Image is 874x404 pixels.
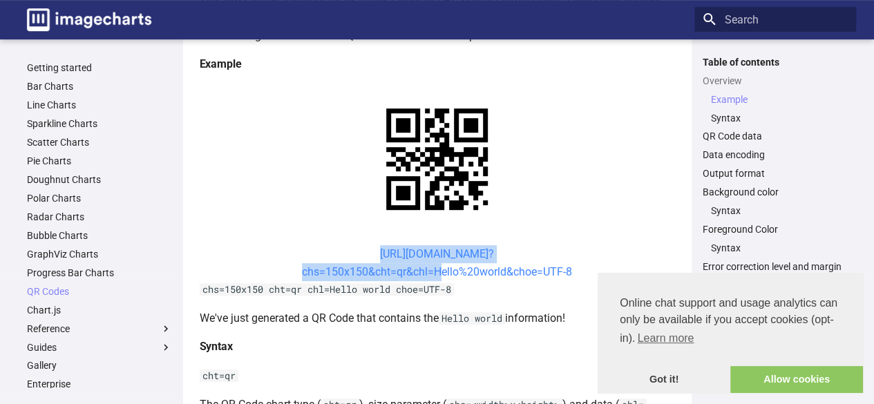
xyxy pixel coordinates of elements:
[27,211,172,223] a: Radar Charts
[439,312,505,325] code: Hello world
[730,366,863,394] a: allow cookies
[711,93,848,106] a: Example
[635,328,696,349] a: learn more about cookies
[27,248,172,260] a: GraphViz Charts
[711,112,848,124] a: Syntax
[27,80,172,93] a: Bar Charts
[27,155,172,167] a: Pie Charts
[711,204,848,217] a: Syntax
[703,260,848,273] a: Error correction level and margin
[703,130,848,142] a: QR Code data
[703,167,848,180] a: Output format
[27,136,172,148] a: Scatter Charts
[27,229,172,242] a: Bubble Charts
[703,242,848,254] nav: Foreground Color
[703,148,848,161] a: Data encoding
[694,56,856,273] nav: Table of contents
[27,267,172,279] a: Progress Bar Charts
[27,173,172,186] a: Doughnut Charts
[711,242,848,254] a: Syntax
[27,285,172,298] a: QR Codes
[703,223,848,235] a: Foreground Color
[302,247,572,278] a: [URL][DOMAIN_NAME]?chs=150x150&cht=qr&chl=Hello%20world&choe=UTF-8
[27,323,172,335] label: Reference
[703,93,848,124] nav: Overview
[694,56,856,68] label: Table of contents
[200,369,238,382] code: cht=qr
[200,338,675,356] h4: Syntax
[27,341,172,354] label: Guides
[27,359,172,372] a: Gallery
[27,117,172,130] a: Sparkline Charts
[598,273,863,393] div: cookieconsent
[620,295,841,349] span: Online chat support and usage analytics can only be available if you accept cookies (opt-in).
[27,378,172,390] a: Enterprise
[694,7,856,32] input: Search
[362,84,512,234] img: chart
[200,283,454,296] code: chs=150x150 cht=qr chl=Hello world choe=UTF-8
[200,309,675,327] p: We've just generated a QR Code that contains the information!
[200,55,675,73] h4: Example
[27,61,172,74] a: Getting started
[27,8,151,31] img: logo
[21,3,157,37] a: Image-Charts documentation
[703,204,848,217] nav: Background color
[27,192,172,204] a: Polar Charts
[27,99,172,111] a: Line Charts
[703,75,848,87] a: Overview
[703,186,848,198] a: Background color
[27,304,172,316] a: Chart.js
[598,366,730,394] a: dismiss cookie message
